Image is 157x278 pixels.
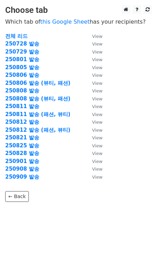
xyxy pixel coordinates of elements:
a: 250901 발송 [5,158,39,164]
small: View [92,112,102,117]
small: View [92,143,102,148]
a: 250908 발송 [5,166,39,172]
small: View [92,159,102,164]
a: View [85,111,102,117]
a: 250806 발송 [5,72,39,78]
small: View [92,96,102,101]
a: View [85,41,102,47]
a: View [85,166,102,172]
small: View [92,174,102,180]
a: 전체 리드 [5,33,28,39]
small: View [92,88,102,93]
a: 250812 발송 (패션, 뷰티) [5,127,71,133]
a: View [85,80,102,86]
a: View [85,103,102,109]
a: View [85,142,102,149]
a: View [85,119,102,125]
a: 250811 발송 [5,103,39,109]
a: ← Back [5,191,29,202]
small: View [92,34,102,39]
a: View [85,33,102,39]
a: 250812 발송 [5,119,39,125]
h3: Choose tab [5,5,152,15]
small: View [92,128,102,133]
a: View [85,134,102,141]
a: View [85,72,102,78]
p: Which tab of has your recipients? [5,18,152,25]
a: 250825 발송 [5,142,39,149]
a: View [85,88,102,94]
small: View [92,166,102,172]
a: 250805 발송 [5,64,39,71]
a: View [85,96,102,102]
small: View [92,120,102,125]
small: View [92,65,102,70]
small: View [92,81,102,86]
a: View [85,49,102,55]
a: 250801 발송 [5,56,39,63]
a: 250728 발송 [5,41,39,47]
a: View [85,174,102,180]
a: View [85,158,102,164]
small: View [92,57,102,62]
a: 250808 발송 [5,88,39,94]
small: View [92,41,102,47]
a: View [85,64,102,71]
a: 250811 발송 (패션, 뷰티) [5,111,71,117]
a: View [85,150,102,156]
small: View [92,151,102,156]
small: View [92,73,102,78]
small: View [92,135,102,140]
a: 250909 발송 [5,174,39,180]
a: 250828 발송 [5,150,39,156]
a: 250806 발송 (뷰티, 패션) [5,80,71,86]
small: View [92,104,102,109]
a: 250808 발송 (뷰티, 패션) [5,96,71,102]
small: View [92,49,102,55]
a: 250729 발송 [5,49,39,55]
a: 250821 발송 [5,134,39,141]
a: View [85,56,102,63]
a: View [85,127,102,133]
a: this Google Sheet [40,18,90,25]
